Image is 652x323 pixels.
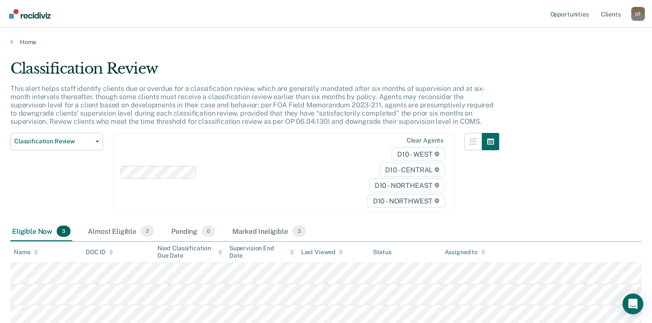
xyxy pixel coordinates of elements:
div: G T [631,7,645,21]
img: Recidiviz [9,9,51,19]
span: 3 [292,226,306,237]
div: Pending0 [170,222,217,241]
button: Classification Review [10,133,103,150]
span: 2 [141,226,154,237]
div: Status [373,249,392,256]
button: Profile dropdown button [631,7,645,21]
div: Marked Ineligible3 [231,222,308,241]
div: DOC ID [86,249,113,256]
div: Classification Review [10,60,499,84]
div: Next Classification Due Date [157,245,222,259]
span: D10 - NORTHWEST [367,194,445,208]
div: Clear agents [407,137,443,144]
div: Open Intercom Messenger [623,294,643,314]
span: D10 - NORTHEAST [369,178,445,192]
div: Supervision End Date [229,245,294,259]
span: Classification Review [14,138,92,145]
a: Home [10,38,642,46]
span: D10 - CENTRAL [379,163,445,177]
span: 3 [57,226,71,237]
div: Eligible Now3 [10,222,72,241]
span: D10 - WEST [392,147,445,161]
span: 0 [202,226,215,237]
p: This alert helps staff identify clients due or overdue for a classification review, which are gen... [10,84,494,126]
div: Last Viewed [301,249,343,256]
div: Name [14,249,38,256]
div: Assigned to [445,249,485,256]
div: Almost Eligible2 [86,222,156,241]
